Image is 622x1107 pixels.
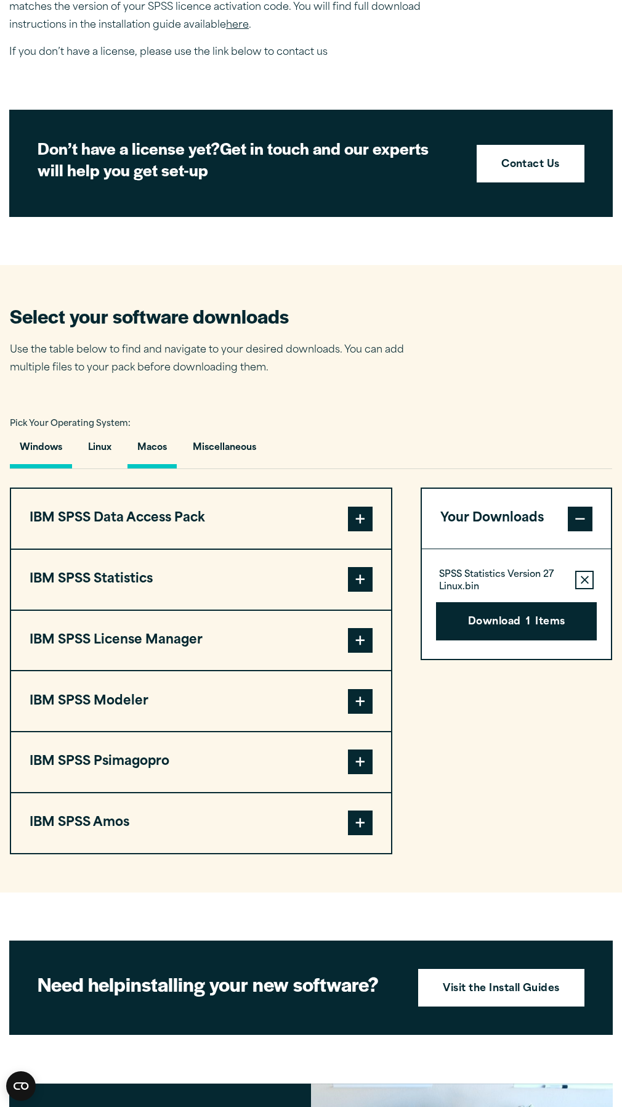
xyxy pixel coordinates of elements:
button: IBM SPSS License Manager [11,611,391,671]
h2: Get in touch and our experts will help you get set-up [38,138,458,181]
strong: Need help [38,970,126,997]
h2: Select your software downloads [10,303,422,329]
button: Miscellaneous [183,433,266,468]
a: Contact Us [477,145,584,183]
p: Use the table below to find and navigate to your desired downloads. You can add multiple files to... [10,341,422,377]
p: If you don’t have a license, please use the link below to contact us [9,44,440,62]
a: here [226,20,249,30]
p: SPSS Statistics Version 27 Linux.bin [439,569,565,594]
span: 1 [526,615,530,631]
div: Your Downloads [422,549,611,659]
button: IBM SPSS Psimagopro [11,732,391,792]
button: IBM SPSS Amos [11,793,391,853]
button: Open CMP widget [6,1071,36,1101]
button: IBM SPSS Modeler [11,671,391,731]
strong: Contact Us [501,157,560,173]
button: Download1Items [436,602,597,640]
button: IBM SPSS Data Access Pack [11,489,391,549]
button: Windows [10,433,72,468]
h2: installing your new software? [38,971,400,997]
span: Pick Your Operating System: [10,420,131,428]
a: Visit the Install Guides [418,969,584,1007]
strong: Don’t have a license yet? [38,137,220,160]
button: Your Downloads [422,489,611,549]
button: IBM SPSS Statistics [11,550,391,610]
button: Macos [127,433,177,468]
button: Linux [78,433,121,468]
strong: Visit the Install Guides [443,981,560,997]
